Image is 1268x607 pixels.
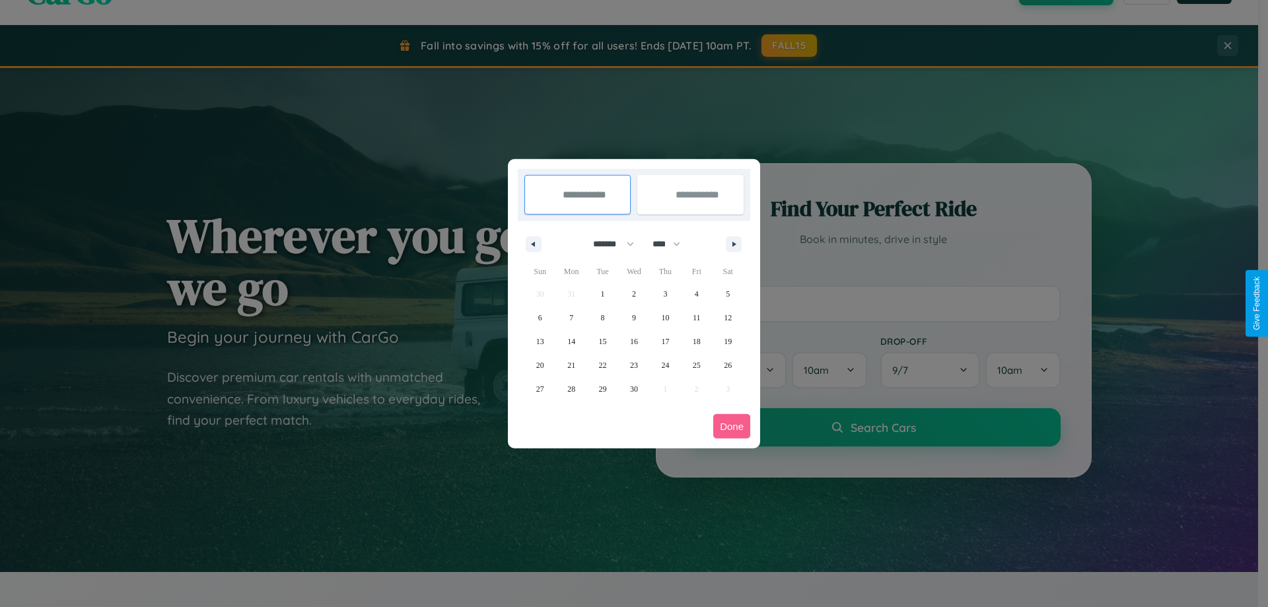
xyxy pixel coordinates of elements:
[724,330,732,353] span: 19
[587,330,618,353] button: 15
[599,377,607,401] span: 29
[555,377,586,401] button: 28
[587,306,618,330] button: 8
[663,282,667,306] span: 3
[693,353,701,377] span: 25
[713,282,744,306] button: 5
[618,377,649,401] button: 30
[587,353,618,377] button: 22
[567,330,575,353] span: 14
[681,330,712,353] button: 18
[713,261,744,282] span: Sat
[630,353,638,377] span: 23
[713,414,750,439] button: Done
[650,261,681,282] span: Thu
[661,306,669,330] span: 10
[681,353,712,377] button: 25
[713,330,744,353] button: 19
[724,306,732,330] span: 12
[693,330,701,353] span: 18
[524,377,555,401] button: 27
[1252,277,1261,330] div: Give Feedback
[618,330,649,353] button: 16
[587,261,618,282] span: Tue
[536,330,544,353] span: 13
[587,377,618,401] button: 29
[681,282,712,306] button: 4
[536,377,544,401] span: 27
[650,282,681,306] button: 3
[567,377,575,401] span: 28
[661,353,669,377] span: 24
[599,330,607,353] span: 15
[618,306,649,330] button: 9
[726,282,730,306] span: 5
[555,261,586,282] span: Mon
[630,330,638,353] span: 16
[569,306,573,330] span: 7
[713,306,744,330] button: 12
[681,306,712,330] button: 11
[650,306,681,330] button: 10
[555,306,586,330] button: 7
[695,282,699,306] span: 4
[724,353,732,377] span: 26
[632,306,636,330] span: 9
[661,330,669,353] span: 17
[536,353,544,377] span: 20
[618,261,649,282] span: Wed
[555,353,586,377] button: 21
[650,330,681,353] button: 17
[618,282,649,306] button: 2
[538,306,542,330] span: 6
[524,306,555,330] button: 6
[601,282,605,306] span: 1
[681,261,712,282] span: Fri
[524,330,555,353] button: 13
[632,282,636,306] span: 2
[618,353,649,377] button: 23
[630,377,638,401] span: 30
[524,261,555,282] span: Sun
[599,353,607,377] span: 22
[555,330,586,353] button: 14
[524,353,555,377] button: 20
[650,353,681,377] button: 24
[693,306,701,330] span: 11
[713,353,744,377] button: 26
[587,282,618,306] button: 1
[567,353,575,377] span: 21
[601,306,605,330] span: 8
